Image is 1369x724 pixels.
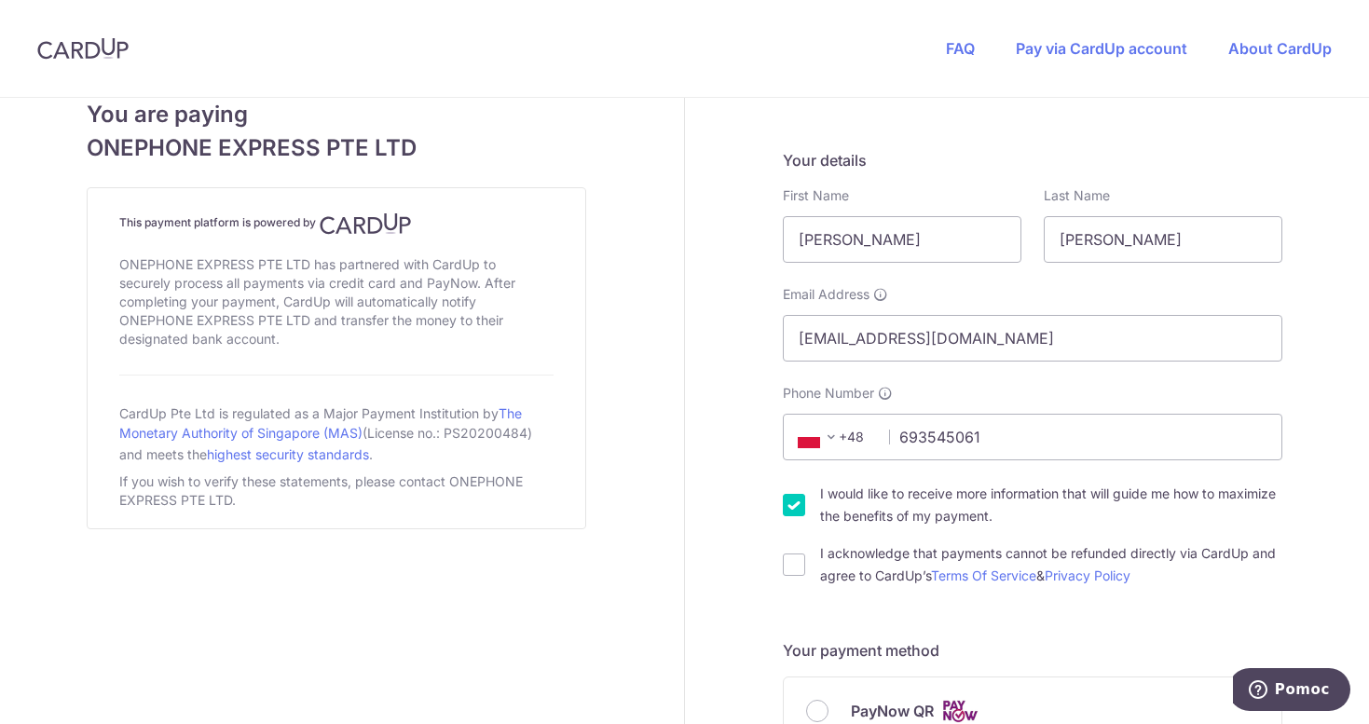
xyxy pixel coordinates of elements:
a: About CardUp [1228,39,1332,58]
input: Email address [783,315,1282,362]
span: You are paying [87,98,586,131]
a: Privacy Policy [1045,567,1130,583]
a: FAQ [946,39,975,58]
span: +48 [792,426,876,448]
div: ONEPHONE EXPRESS PTE LTD has partnered with CardUp to securely process all payments via credit ca... [119,252,554,352]
a: Terms Of Service [931,567,1036,583]
img: CardUp [37,37,129,60]
span: Phone Number [783,384,874,403]
span: ONEPHONE EXPRESS PTE LTD [87,131,586,165]
iframe: Otwiera widżet umożliwiający znalezienie dodatkowych informacji [1233,668,1350,715]
span: Email Address [783,285,869,304]
div: If you wish to verify these statements, please contact ONEPHONE EXPRESS PTE LTD. [119,469,554,513]
div: PayNow QR Cards logo [806,700,1259,723]
h5: Your payment method [783,639,1282,662]
a: Pay via CardUp account [1016,39,1187,58]
span: +48 [798,426,842,448]
input: Last name [1044,216,1282,263]
label: First Name [783,186,849,205]
img: CardUp [320,212,411,235]
label: Last Name [1044,186,1110,205]
label: I would like to receive more information that will guide me how to maximize the benefits of my pa... [820,483,1282,527]
label: I acknowledge that payments cannot be refunded directly via CardUp and agree to CardUp’s & [820,542,1282,587]
input: First name [783,216,1021,263]
h4: This payment platform is powered by [119,212,554,235]
span: PayNow QR [851,700,934,722]
a: highest security standards [207,446,369,462]
img: Cards logo [941,700,979,723]
div: CardUp Pte Ltd is regulated as a Major Payment Institution by (License no.: PS20200484) and meets... [119,398,554,469]
h5: Your details [783,149,1282,171]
